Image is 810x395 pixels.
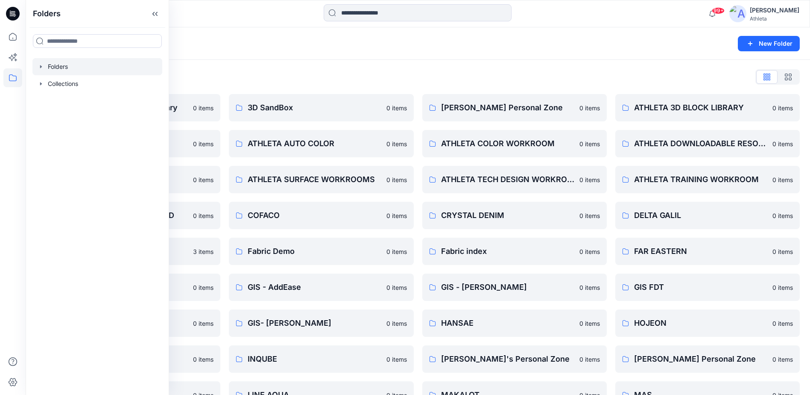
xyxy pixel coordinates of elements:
[634,102,767,114] p: ATHLETA 3D BLOCK LIBRARY
[634,353,767,365] p: [PERSON_NAME] Personal Zone
[579,103,600,112] p: 0 items
[634,317,767,329] p: HOJEON
[386,175,407,184] p: 0 items
[422,166,607,193] a: ATHLETA TECH DESIGN WORKROOMS0 items
[579,211,600,220] p: 0 items
[772,319,793,328] p: 0 items
[772,139,793,148] p: 0 items
[422,310,607,337] a: HANSAE0 items
[386,139,407,148] p: 0 items
[193,175,213,184] p: 0 items
[386,211,407,220] p: 0 items
[441,102,574,114] p: [PERSON_NAME] Personal Zone
[441,138,574,150] p: ATHLETA COLOR WORKROOM
[386,283,407,292] p: 0 items
[193,319,213,328] p: 0 items
[248,317,381,329] p: GIS- [PERSON_NAME]
[615,238,800,265] a: FAR EASTERN0 items
[386,103,407,112] p: 0 items
[634,281,767,293] p: GIS FDT
[193,247,213,256] p: 3 items
[772,355,793,364] p: 0 items
[229,274,413,301] a: GIS - AddEase0 items
[193,355,213,364] p: 0 items
[615,94,800,121] a: ATHLETA 3D BLOCK LIBRARY0 items
[422,345,607,373] a: [PERSON_NAME]'s Personal Zone0 items
[422,274,607,301] a: GIS - [PERSON_NAME]0 items
[229,202,413,229] a: COFACO0 items
[248,281,381,293] p: GIS - AddEase
[422,130,607,157] a: ATHLETA COLOR WORKROOM0 items
[386,247,407,256] p: 0 items
[229,310,413,337] a: GIS- [PERSON_NAME]0 items
[441,353,574,365] p: [PERSON_NAME]'s Personal Zone
[441,281,574,293] p: GIS - [PERSON_NAME]
[579,355,600,364] p: 0 items
[248,174,381,186] p: ATHLETA SURFACE WORKROOMS
[772,283,793,292] p: 0 items
[615,130,800,157] a: ATHLETA DOWNLOADABLE RESOURCES0 items
[579,175,600,184] p: 0 items
[422,94,607,121] a: [PERSON_NAME] Personal Zone0 items
[193,211,213,220] p: 0 items
[441,174,574,186] p: ATHLETA TECH DESIGN WORKROOMS
[386,355,407,364] p: 0 items
[772,103,793,112] p: 0 items
[579,319,600,328] p: 0 items
[422,238,607,265] a: Fabric index0 items
[193,283,213,292] p: 0 items
[772,247,793,256] p: 0 items
[729,5,746,22] img: avatar
[634,138,767,150] p: ATHLETA DOWNLOADABLE RESOURCES
[712,7,725,14] span: 99+
[229,166,413,193] a: ATHLETA SURFACE WORKROOMS0 items
[615,310,800,337] a: HOJEON0 items
[229,238,413,265] a: Fabric Demo0 items
[772,175,793,184] p: 0 items
[750,15,799,22] div: Athleta
[248,138,381,150] p: ATHLETA AUTO COLOR
[248,245,381,257] p: Fabric Demo
[615,166,800,193] a: ATHLETA TRAINING WORKROOM0 items
[615,345,800,373] a: [PERSON_NAME] Personal Zone0 items
[248,209,381,221] p: COFACO
[750,5,799,15] div: [PERSON_NAME]
[229,345,413,373] a: INQUBE0 items
[738,36,800,51] button: New Folder
[229,130,413,157] a: ATHLETA AUTO COLOR0 items
[634,209,767,221] p: DELTA GALIL
[615,202,800,229] a: DELTA GALIL0 items
[248,102,381,114] p: 3D SandBox
[229,94,413,121] a: 3D SandBox0 items
[441,245,574,257] p: Fabric index
[193,139,213,148] p: 0 items
[615,274,800,301] a: GIS FDT0 items
[634,245,767,257] p: FAR EASTERN
[422,202,607,229] a: CRYSTAL DENIM0 items
[579,283,600,292] p: 0 items
[772,211,793,220] p: 0 items
[579,247,600,256] p: 0 items
[386,319,407,328] p: 0 items
[193,103,213,112] p: 0 items
[441,317,574,329] p: HANSAE
[248,353,381,365] p: INQUBE
[441,209,574,221] p: CRYSTAL DENIM
[579,139,600,148] p: 0 items
[634,174,767,186] p: ATHLETA TRAINING WORKROOM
